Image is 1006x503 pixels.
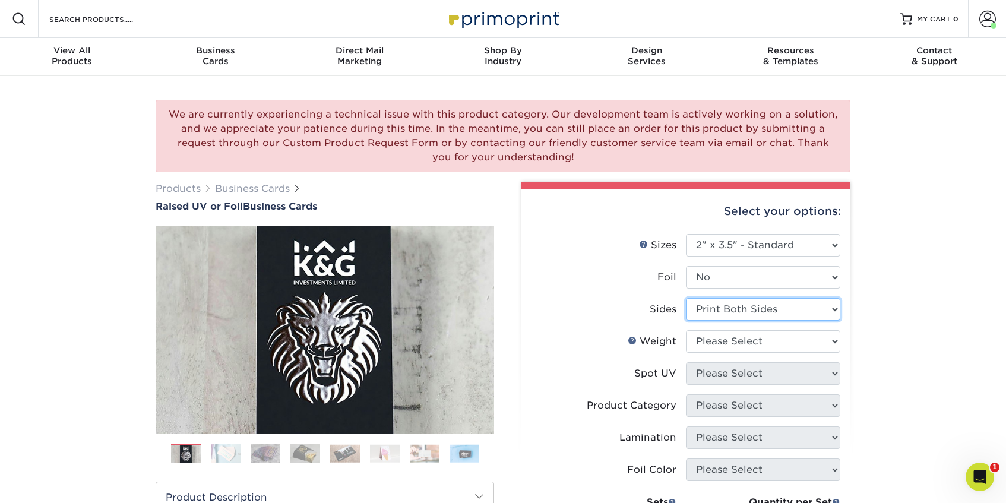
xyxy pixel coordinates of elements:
[431,45,575,67] div: Industry
[287,45,431,56] span: Direct Mail
[719,38,862,76] a: Resources& Templates
[156,201,494,212] h1: Business Cards
[862,45,1006,67] div: & Support
[156,201,494,212] a: Raised UV or FoilBusiness Cards
[251,443,280,464] img: Business Cards 03
[862,38,1006,76] a: Contact& Support
[215,183,290,194] a: Business Cards
[156,183,201,194] a: Products
[290,443,320,464] img: Business Cards 04
[650,302,676,317] div: Sides
[587,398,676,413] div: Product Category
[575,38,719,76] a: DesignServices
[444,6,562,31] img: Primoprint
[953,15,958,23] span: 0
[966,463,994,491] iframe: Intercom live chat
[156,161,494,499] img: Raised UV or Foil 01
[639,238,676,252] div: Sizes
[531,189,841,234] div: Select your options:
[144,38,287,76] a: BusinessCards
[144,45,287,56] span: Business
[917,14,951,24] span: MY CART
[144,45,287,67] div: Cards
[719,45,862,67] div: & Templates
[431,38,575,76] a: Shop ByIndustry
[619,431,676,445] div: Lamination
[171,439,201,469] img: Business Cards 01
[287,38,431,76] a: Direct MailMarketing
[634,366,676,381] div: Spot UV
[431,45,575,56] span: Shop By
[657,270,676,284] div: Foil
[48,12,164,26] input: SEARCH PRODUCTS.....
[719,45,862,56] span: Resources
[628,334,676,349] div: Weight
[627,463,676,477] div: Foil Color
[410,444,439,463] img: Business Cards 07
[450,444,479,463] img: Business Cards 08
[370,444,400,463] img: Business Cards 06
[156,100,850,172] div: We are currently experiencing a technical issue with this product category. Our development team ...
[990,463,999,472] span: 1
[287,45,431,67] div: Marketing
[211,443,241,464] img: Business Cards 02
[575,45,719,67] div: Services
[575,45,719,56] span: Design
[330,444,360,463] img: Business Cards 05
[862,45,1006,56] span: Contact
[156,201,243,212] span: Raised UV or Foil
